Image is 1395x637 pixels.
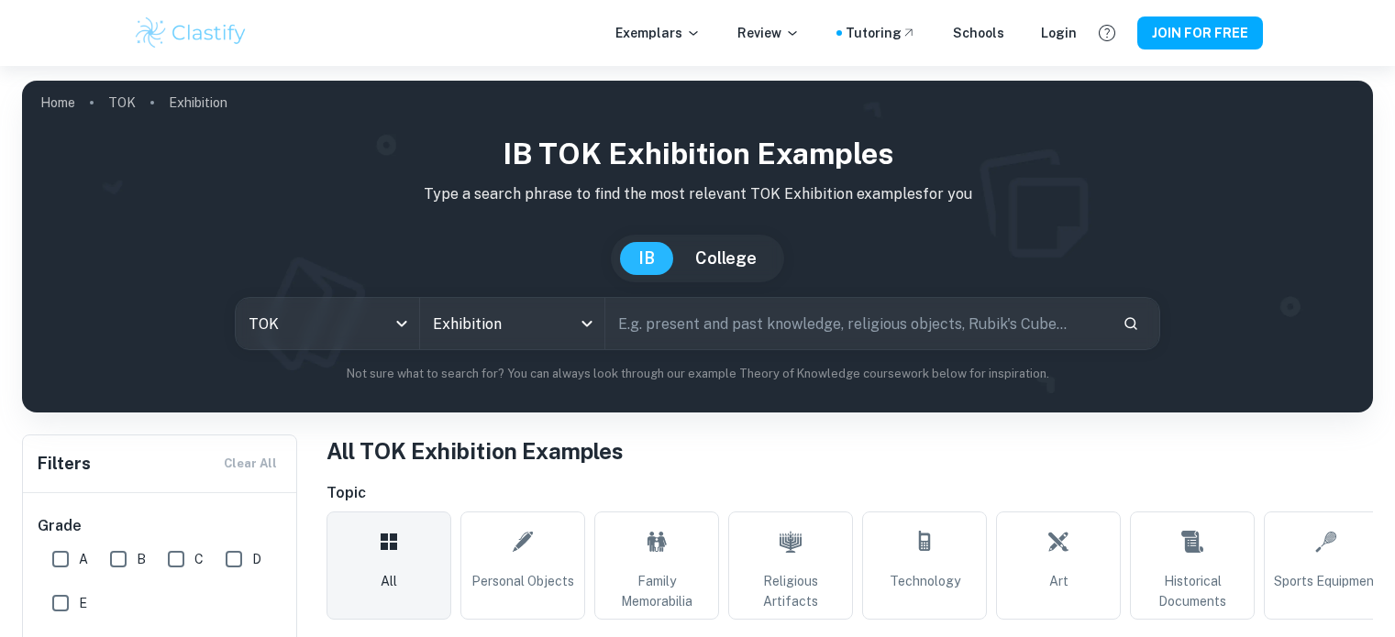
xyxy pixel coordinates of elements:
[420,298,603,349] div: Exhibition
[890,571,960,591] span: Technology
[37,365,1358,383] p: Not sure what to search for? You can always look through our example Theory of Knowledge coursewo...
[1091,17,1123,49] button: Help and Feedback
[471,571,574,591] span: Personal Objects
[381,571,397,591] span: All
[615,23,701,43] p: Exemplars
[603,571,711,611] span: Family Memorabilia
[605,298,1108,349] input: E.g. present and past knowledge, religious objects, Rubik's Cube...
[133,15,249,51] img: Clastify logo
[737,23,800,43] p: Review
[1115,308,1146,339] button: Search
[1274,571,1379,591] span: Sports Equipment
[108,90,136,115] a: TOK
[677,242,775,275] button: College
[79,593,87,613] span: E
[1041,23,1077,43] a: Login
[1049,571,1068,591] span: Art
[252,549,261,569] span: D
[37,132,1358,176] h1: IB TOK Exhibition examples
[620,242,673,275] button: IB
[38,451,91,477] h6: Filters
[40,90,75,115] a: Home
[1137,16,1263,49] button: JOIN FOR FREE
[236,298,419,349] div: TOK
[137,549,146,569] span: B
[37,183,1358,205] p: Type a search phrase to find the most relevant TOK Exhibition examples for you
[169,93,227,113] p: Exhibition
[79,549,88,569] span: A
[846,23,916,43] a: Tutoring
[327,434,1373,467] h1: All TOK Exhibition Examples
[1138,571,1246,611] span: Historical Documents
[38,515,283,537] h6: Grade
[194,549,204,569] span: C
[327,482,1373,504] h6: Topic
[736,571,845,611] span: Religious Artifacts
[953,23,1004,43] a: Schools
[22,81,1373,412] img: profile cover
